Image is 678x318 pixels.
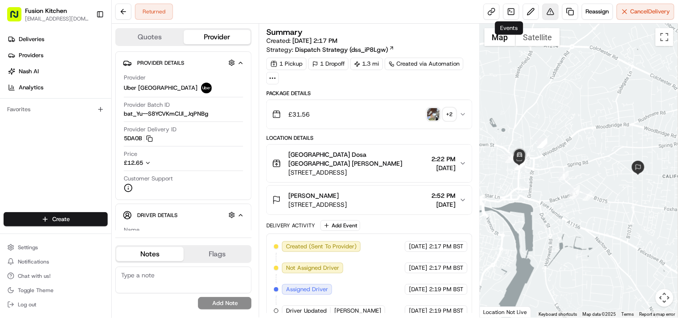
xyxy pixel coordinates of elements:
[429,264,463,272] span: 2:17 PM BST
[292,37,337,45] span: [DATE] 2:17 PM
[537,138,547,148] div: 1
[18,272,51,280] span: Chat with us!
[482,306,512,318] a: Open this area in Google Maps (opens a new window)
[427,108,440,121] img: photo_proof_of_delivery image
[19,67,39,75] span: Nash AI
[266,58,307,70] div: 1 Pickup
[9,201,16,208] div: 📗
[124,175,173,183] span: Customer Support
[432,191,456,200] span: 2:52 PM
[286,243,357,251] span: Created (Sent To Provider)
[266,36,337,45] span: Created:
[9,85,25,101] img: 1736555255976-a54dd68f-1ca7-489b-9aae-adbdc363a1c4
[569,189,579,199] div: 8
[288,191,339,200] span: [PERSON_NAME]
[124,159,143,167] span: £12.65
[18,163,25,170] img: 1736555255976-a54dd68f-1ca7-489b-9aae-adbdc363a1c4
[286,285,328,293] span: Assigned Driver
[484,28,516,46] button: Show street map
[266,90,472,97] div: Package Details
[266,222,315,229] div: Delivery Activity
[267,186,472,214] button: [PERSON_NAME][STREET_ADDRESS]2:52 PM[DATE]
[4,80,111,95] a: Analytics
[124,110,208,118] span: bat_Yu--S8YCVKmCIJl_JqPNBg
[120,138,123,146] span: •
[656,289,674,307] button: Map camera controls
[76,163,79,170] span: •
[40,94,123,101] div: We're available if you need us!
[123,55,244,70] button: Provider Details
[124,126,177,134] span: Provider Delivery ID
[19,84,43,92] span: Analytics
[124,101,170,109] span: Provider Batch ID
[288,110,310,119] span: £31.56
[28,138,118,146] span: [PERSON_NAME] [PERSON_NAME]
[308,58,349,70] div: 1 Dropoff
[409,285,427,293] span: [DATE]
[201,83,212,93] img: uber-new-logo.jpeg
[184,30,251,44] button: Provider
[505,153,515,163] div: 10
[429,285,463,293] span: 2:19 PM BST
[288,200,347,209] span: [STREET_ADDRESS]
[4,284,108,297] button: Toggle Theme
[559,171,569,180] div: 9
[385,58,463,70] a: Created via Automation
[152,88,163,99] button: Start new chat
[124,74,146,82] span: Provider
[288,168,428,177] span: [STREET_ADDRESS]
[137,59,184,67] span: Provider Details
[409,307,427,315] span: [DATE]
[63,221,108,228] a: Powered byPylon
[516,28,560,46] button: Show satellite imagery
[266,134,472,142] div: Location Details
[5,196,72,212] a: 📗Knowledge Base
[9,130,23,144] img: Dianne Alexi Soriano
[295,45,388,54] span: Dispatch Strategy (dss_iP8Lgw)
[267,100,472,129] button: £31.56photo_proof_of_delivery image+2
[19,51,43,59] span: Providers
[123,208,244,222] button: Driver Details
[538,138,547,148] div: 4
[334,307,381,315] span: [PERSON_NAME]
[4,4,93,25] button: Fusion Kitchen[EMAIL_ADDRESS][DOMAIN_NAME]
[19,85,35,101] img: 1732323095091-59ea418b-cfe3-43c8-9ae0-d0d06d6fd42c
[25,6,67,15] span: Fusion Kitchen
[4,298,108,311] button: Log out
[583,191,593,201] div: 7
[640,312,675,317] a: Report a map error
[89,222,108,228] span: Pylon
[116,247,184,261] button: Notes
[539,311,577,318] button: Keyboard shortcuts
[432,163,456,172] span: [DATE]
[432,200,456,209] span: [DATE]
[266,45,395,54] div: Strategy:
[4,212,108,226] button: Create
[124,159,202,167] button: £12.65
[586,8,609,16] span: Reassign
[495,21,523,35] div: Events
[4,32,111,46] a: Deliveries
[137,212,177,219] span: Driver Details
[286,307,327,315] span: Driver Updated
[18,139,25,146] img: 1736555255976-a54dd68f-1ca7-489b-9aae-adbdc363a1c4
[19,35,44,43] span: Deliveries
[40,85,147,94] div: Start new chat
[9,36,163,50] p: Welcome 👋
[631,8,670,16] span: Cancel Delivery
[18,200,68,209] span: Knowledge Base
[9,116,60,123] div: Past conversations
[25,15,89,22] button: [EMAIL_ADDRESS][DOMAIN_NAME]
[295,45,395,54] a: Dispatch Strategy (dss_iP8Lgw)
[72,196,147,212] a: 💻API Documentation
[4,241,108,254] button: Settings
[320,220,360,231] button: Add Event
[286,264,339,272] span: Not Assigned Driver
[443,108,456,121] div: + 2
[4,270,108,282] button: Chat with us!
[429,243,463,251] span: 2:17 PM BST
[288,150,428,168] span: [GEOGRAPHIC_DATA] Dosa [GEOGRAPHIC_DATA] [PERSON_NAME]
[184,247,251,261] button: Flags
[432,155,456,163] span: 2:22 PM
